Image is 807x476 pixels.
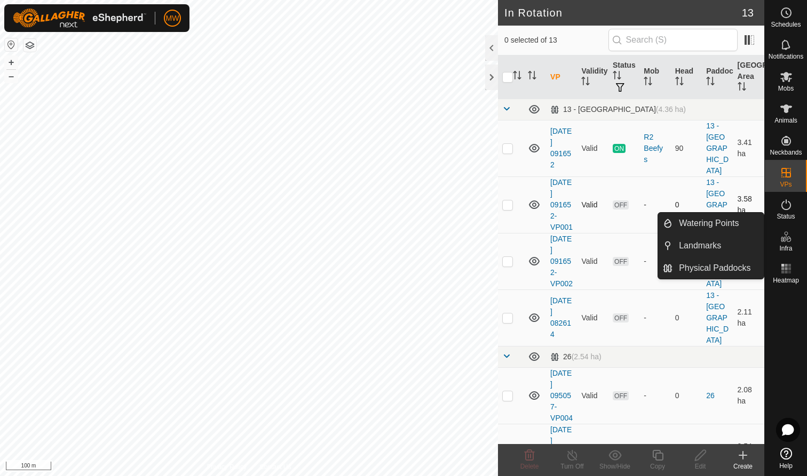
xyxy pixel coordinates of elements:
span: Animals [774,117,797,124]
span: Watering Points [679,217,739,230]
li: Landmarks [658,235,764,256]
a: [DATE] 082614 [550,296,572,338]
div: Copy [636,462,679,471]
div: Edit [679,462,722,471]
td: 3.41 ha [733,120,764,176]
a: [DATE] 095057-VP004 [550,369,573,422]
input: Search (S) [608,29,738,51]
div: Create [722,462,764,471]
p-sorticon: Activate to sort [528,72,536,81]
th: [GEOGRAPHIC_DATA] Area [733,55,764,99]
span: Infra [779,245,792,252]
a: [DATE] 091652-VP002 [550,235,573,288]
span: MW [166,13,179,24]
div: 26 [550,352,602,361]
a: Physical Paddocks [672,257,764,279]
span: Heatmap [773,277,799,284]
span: Landmarks [679,239,721,252]
td: Valid [577,120,608,176]
div: - [644,256,666,267]
a: 13 - [GEOGRAPHIC_DATA] [706,235,729,288]
span: ON [613,144,626,153]
th: Validity [577,55,608,99]
td: Valid [577,176,608,233]
span: Delete [520,463,539,470]
span: 0 selected of 13 [504,35,608,46]
button: + [5,56,18,69]
button: Map Layers [23,39,36,52]
a: 13 - [GEOGRAPHIC_DATA] [706,178,729,231]
li: Physical Paddocks [658,257,764,279]
div: - [644,199,666,211]
span: Notifications [769,53,803,60]
th: Mob [639,55,670,99]
button: Reset Map [5,38,18,51]
span: OFF [613,391,629,400]
a: 26 [706,391,715,400]
div: Show/Hide [594,462,636,471]
td: 0 [671,176,702,233]
span: Mobs [778,85,794,92]
a: Help [765,443,807,473]
span: 13 [742,5,754,21]
span: OFF [613,313,629,322]
div: - [644,312,666,324]
a: [DATE] 091652-VP001 [550,178,573,231]
a: 13 - [GEOGRAPHIC_DATA] [706,291,729,344]
a: 13 - [GEOGRAPHIC_DATA] [706,122,729,175]
span: OFF [613,257,629,266]
td: Valid [577,289,608,346]
th: Status [608,55,639,99]
h2: In Rotation [504,6,742,19]
span: VPs [780,181,792,188]
a: Privacy Policy [207,462,247,472]
span: Schedules [771,21,801,28]
a: Watering Points [672,213,764,234]
a: [DATE] 091652 [550,127,572,169]
td: 2.08 ha [733,367,764,424]
span: OFF [613,200,629,209]
th: Paddock [702,55,733,99]
div: 13 - [GEOGRAPHIC_DATA] [550,105,686,114]
p-sorticon: Activate to sort [513,72,521,81]
td: Valid [577,233,608,289]
p-sorticon: Activate to sort [613,72,621,81]
td: 0 [671,367,702,424]
span: Neckbands [770,149,802,156]
li: Watering Points [658,213,764,234]
td: Valid [577,367,608,424]
td: 2.11 ha [733,289,764,346]
span: Physical Paddocks [679,262,750,275]
p-sorticon: Activate to sort [706,78,715,87]
td: 3.58 ha [733,176,764,233]
div: Turn Off [551,462,594,471]
a: Landmarks [672,235,764,256]
img: Gallagher Logo [13,9,146,28]
span: (4.36 ha) [656,105,686,114]
p-sorticon: Activate to sort [644,78,652,87]
td: 0 [671,289,702,346]
p-sorticon: Activate to sort [675,78,684,87]
span: (2.54 ha) [572,352,602,361]
p-sorticon: Activate to sort [581,78,590,87]
th: VP [546,55,577,99]
button: – [5,70,18,83]
td: 90 [671,120,702,176]
p-sorticon: Activate to sort [738,84,746,92]
th: Head [671,55,702,99]
div: R2 Beefys [644,132,666,165]
div: - [644,390,666,401]
a: Contact Us [259,462,291,472]
span: Status [777,213,795,220]
span: Help [779,463,793,469]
